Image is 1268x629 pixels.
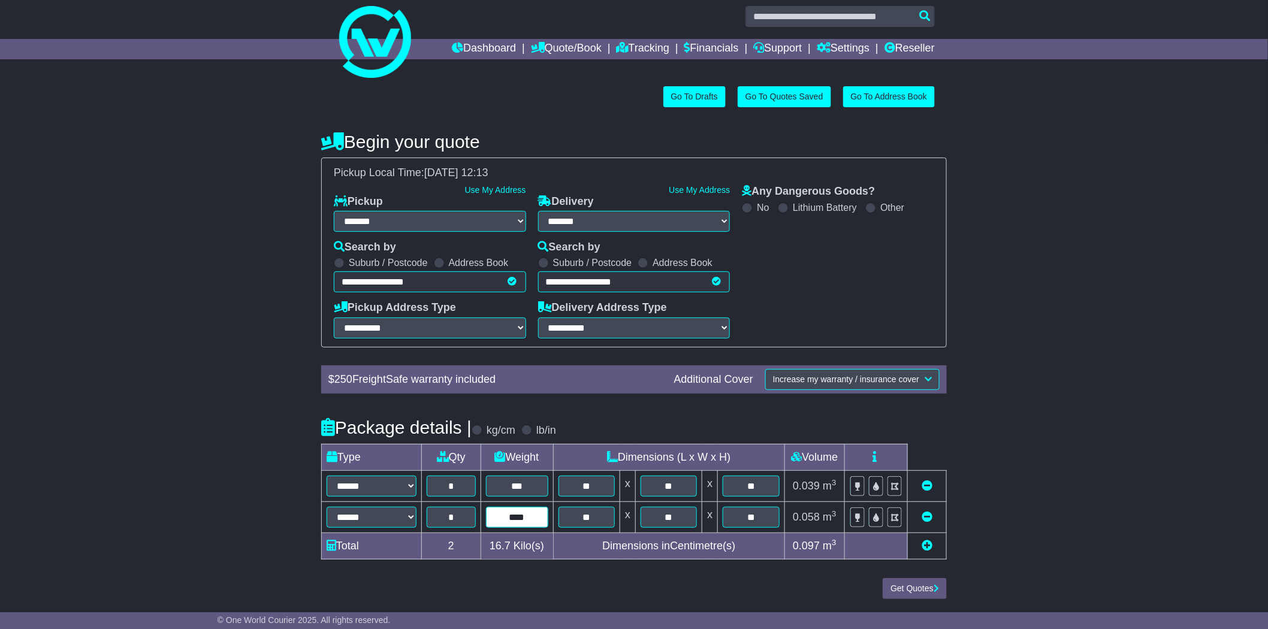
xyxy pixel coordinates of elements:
[334,241,396,254] label: Search by
[620,470,636,501] td: x
[334,373,352,385] span: 250
[817,39,870,59] a: Settings
[832,509,837,518] sup: 3
[922,511,932,523] a: Remove this item
[883,578,947,599] button: Get Quotes
[753,39,802,59] a: Support
[218,615,391,625] span: © One World Courier 2025. All rights reserved.
[538,301,667,314] label: Delivery Address Type
[843,86,935,107] a: Go To Address Book
[793,480,820,492] span: 0.039
[793,202,857,213] label: Lithium Battery
[620,502,636,533] td: x
[793,540,820,552] span: 0.097
[449,257,509,268] label: Address Book
[832,478,837,487] sup: 3
[702,470,718,501] td: x
[538,241,600,254] label: Search by
[668,373,759,386] div: Additional Cover
[334,301,456,314] label: Pickup Address Type
[773,374,919,384] span: Increase my warranty / insurance cover
[738,86,831,107] a: Go To Quotes Saved
[884,39,935,59] a: Reseller
[784,444,844,470] td: Volume
[922,480,932,492] a: Remove this item
[536,424,556,437] label: lb/in
[617,39,669,59] a: Tracking
[424,167,488,179] span: [DATE] 12:13
[663,86,726,107] a: Go To Drafts
[823,540,837,552] span: m
[328,167,940,180] div: Pickup Local Time:
[321,132,947,152] h4: Begin your quote
[684,39,739,59] a: Financials
[538,195,594,208] label: Delivery
[823,480,837,492] span: m
[553,533,784,560] td: Dimensions in Centimetre(s)
[702,502,718,533] td: x
[487,424,515,437] label: kg/cm
[322,373,668,386] div: $ FreightSafe warranty included
[531,39,602,59] a: Quote/Book
[322,444,422,470] td: Type
[742,185,875,198] label: Any Dangerous Goods?
[349,257,428,268] label: Suburb / Postcode
[422,533,481,560] td: 2
[481,444,553,470] td: Weight
[757,202,769,213] label: No
[823,511,837,523] span: m
[765,369,940,390] button: Increase my warranty / insurance cover
[465,185,526,195] a: Use My Address
[669,185,730,195] a: Use My Address
[481,533,553,560] td: Kilo(s)
[490,540,511,552] span: 16.7
[553,257,632,268] label: Suburb / Postcode
[322,533,422,560] td: Total
[452,39,516,59] a: Dashboard
[832,538,837,547] sup: 3
[321,418,472,437] h4: Package details |
[553,444,784,470] td: Dimensions (L x W x H)
[334,195,383,208] label: Pickup
[653,257,713,268] label: Address Book
[922,540,932,552] a: Add new item
[793,511,820,523] span: 0.058
[422,444,481,470] td: Qty
[880,202,904,213] label: Other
